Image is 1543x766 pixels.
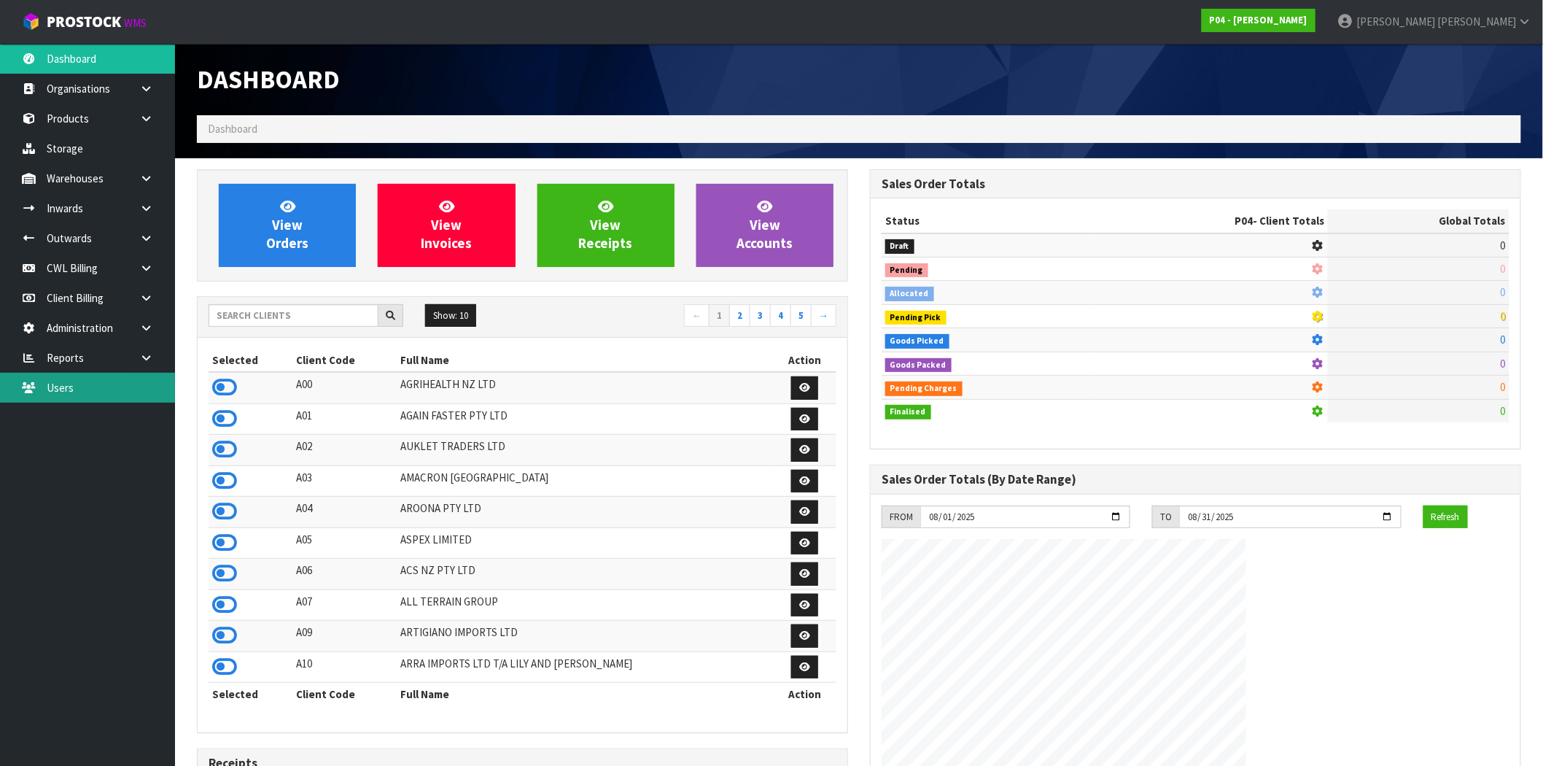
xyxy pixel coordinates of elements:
[292,621,397,652] td: A09
[397,559,773,590] td: ACS NZ PTY LTD
[219,184,356,267] a: ViewOrders
[208,122,257,136] span: Dashboard
[790,304,812,328] a: 5
[1235,214,1253,228] span: P04
[1437,15,1516,28] span: [PERSON_NAME]
[770,304,791,328] a: 4
[292,435,397,466] td: A02
[537,184,675,267] a: ViewReceipts
[292,372,397,403] td: A00
[1356,15,1435,28] span: [PERSON_NAME]
[533,304,836,330] nav: Page navigation
[292,651,397,683] td: A10
[209,683,292,706] th: Selected
[397,465,773,497] td: AMACRON [GEOGRAPHIC_DATA]
[292,683,397,706] th: Client Code
[1328,209,1509,233] th: Global Totals
[684,304,710,328] a: ←
[709,304,730,328] a: 1
[773,683,836,706] th: Action
[397,683,773,706] th: Full Name
[421,198,472,252] span: View Invoices
[397,403,773,435] td: AGAIN FASTER PTY LTD
[696,184,833,267] a: ViewAccounts
[209,304,378,327] input: Search clients
[811,304,836,328] a: →
[882,209,1089,233] th: Status
[209,349,292,372] th: Selected
[729,304,750,328] a: 2
[1501,239,1506,252] span: 0
[266,198,308,252] span: View Orders
[1202,9,1315,32] a: P04 - [PERSON_NAME]
[885,334,949,349] span: Goods Picked
[885,358,952,373] span: Goods Packed
[885,239,914,254] span: Draft
[885,311,947,325] span: Pending Pick
[882,177,1509,191] h3: Sales Order Totals
[292,465,397,497] td: A03
[397,435,773,466] td: AUKLET TRADERS LTD
[292,559,397,590] td: A06
[1210,14,1307,26] strong: P04 - [PERSON_NAME]
[885,263,928,278] span: Pending
[292,589,397,621] td: A07
[1089,209,1329,233] th: - Client Totals
[1501,333,1506,347] span: 0
[885,405,931,419] span: Finalised
[773,349,836,372] th: Action
[22,12,40,31] img: cube-alt.png
[579,198,633,252] span: View Receipts
[397,497,773,528] td: AROONA PTY LTD
[397,589,773,621] td: ALL TERRAIN GROUP
[882,473,1509,487] h3: Sales Order Totals (By Date Range)
[292,403,397,435] td: A01
[885,382,963,396] span: Pending Charges
[124,16,147,30] small: WMS
[397,349,773,372] th: Full Name
[736,198,793,252] span: View Accounts
[397,372,773,403] td: AGRIHEALTH NZ LTD
[397,651,773,683] td: ARRA IMPORTS LTD T/A LILY AND [PERSON_NAME]
[1423,506,1468,529] button: Refresh
[1501,404,1506,418] span: 0
[882,506,920,529] div: FROM
[47,12,121,31] span: ProStock
[197,63,340,95] span: Dashboard
[750,304,771,328] a: 3
[378,184,515,267] a: ViewInvoices
[292,497,397,528] td: A04
[292,349,397,372] th: Client Code
[292,527,397,559] td: A05
[425,304,476,328] button: Show: 10
[1501,285,1506,299] span: 0
[397,621,773,652] td: ARTIGIANO IMPORTS LTD
[1501,357,1506,371] span: 0
[1501,380,1506,394] span: 0
[885,287,934,301] span: Allocated
[1501,262,1506,276] span: 0
[397,527,773,559] td: ASPEX LIMITED
[1152,506,1179,529] div: TO
[1501,309,1506,323] span: 0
